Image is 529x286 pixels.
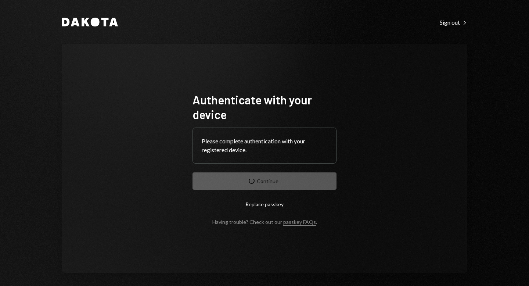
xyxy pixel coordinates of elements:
[212,219,317,225] div: Having trouble? Check out our .
[283,219,316,226] a: passkey FAQs
[192,92,337,122] h1: Authenticate with your device
[440,18,467,26] a: Sign out
[192,196,337,213] button: Replace passkey
[202,137,327,154] div: Please complete authentication with your registered device.
[440,19,467,26] div: Sign out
